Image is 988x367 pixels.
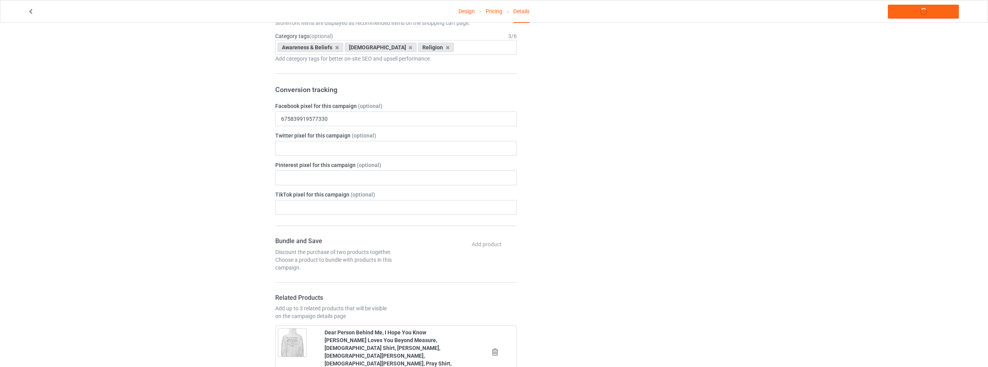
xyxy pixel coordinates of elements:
[357,162,381,168] span: (optional)
[275,102,517,110] label: Facebook pixel for this campaign
[508,32,517,40] div: 3 / 6
[458,0,475,22] a: Design
[275,55,517,63] div: Add category tags for better on-site SEO and upsell performance.
[275,237,393,245] h4: Bundle and Save
[418,43,454,52] div: Religion
[275,132,517,139] label: Twitter pixel for this campaign
[275,85,517,94] h3: Conversion tracking
[275,19,517,27] div: Storefront items are displayed as recommended items on the shopping cart page.
[278,43,343,52] div: Awareness & Beliefs
[275,161,517,169] label: Pinterest pixel for this campaign
[352,132,376,139] span: (optional)
[513,0,530,23] div: Details
[888,5,959,19] a: Launch campaign
[275,32,333,40] label: Category tags
[275,304,393,320] div: Add up to 3 related products that will be visible on the campaign details page
[309,33,333,39] span: (optional)
[351,191,375,198] span: (optional)
[345,43,417,52] div: [DEMOGRAPHIC_DATA]
[275,294,393,302] h4: Related Products
[275,191,517,198] label: TikTok pixel for this campaign
[358,103,382,109] span: (optional)
[486,0,502,22] a: Pricing
[275,248,393,271] div: Discount the purchase of two products together. Choose a product to bundle with products in this ...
